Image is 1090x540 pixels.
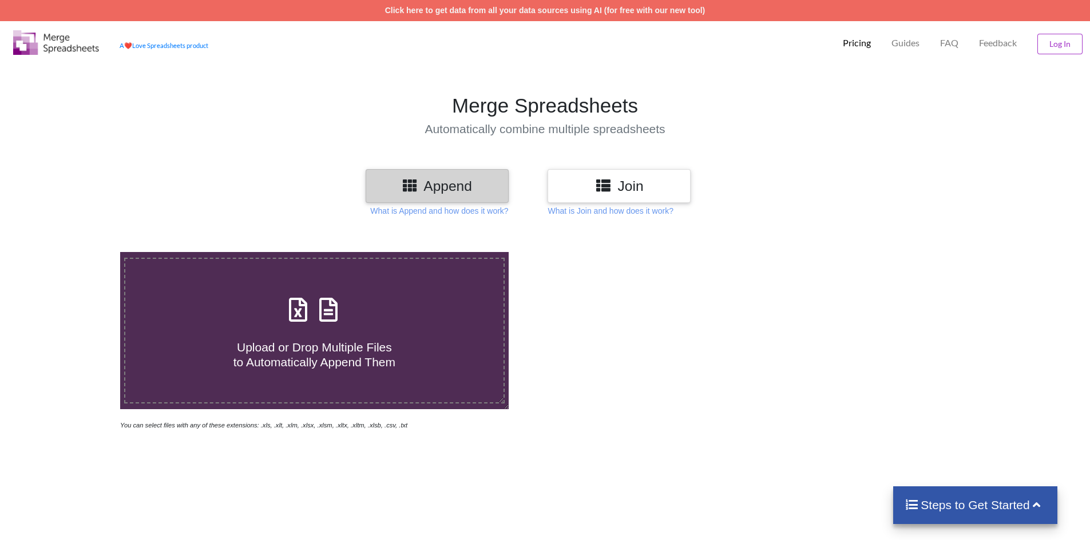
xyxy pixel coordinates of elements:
h3: Append [374,178,500,194]
span: heart [124,42,132,49]
p: Pricing [843,37,871,49]
p: FAQ [940,37,958,49]
h3: Join [556,178,682,194]
span: Upload or Drop Multiple Files to Automatically Append Them [233,341,395,368]
p: What is Join and how does it work? [548,205,673,217]
img: Logo.png [13,30,99,55]
span: Feedback [979,38,1017,47]
i: You can select files with any of these extensions: .xls, .xlt, .xlm, .xlsx, .xlsm, .xltx, .xltm, ... [120,422,407,429]
h4: Steps to Get Started [905,498,1046,512]
a: AheartLove Spreadsheets product [120,42,208,49]
p: Guides [891,37,919,49]
button: Log In [1037,34,1083,54]
p: What is Append and how does it work? [370,205,508,217]
a: Click here to get data from all your data sources using AI (for free with our new tool) [385,6,705,15]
